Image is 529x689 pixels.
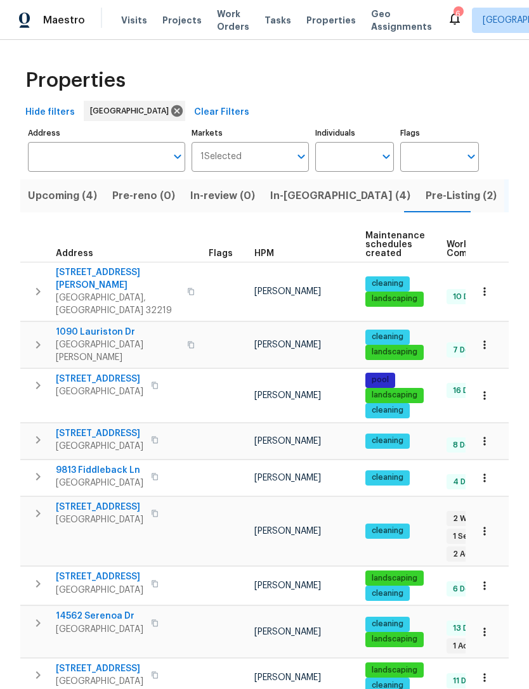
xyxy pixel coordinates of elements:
span: 2 Accepted [448,549,503,560]
span: Properties [25,74,126,87]
span: 9813 Fiddleback Ln [56,464,143,477]
span: landscaping [367,573,422,584]
span: Clear Filters [194,105,249,120]
span: [GEOGRAPHIC_DATA] [56,623,143,636]
label: Individuals [315,129,394,137]
span: 1090 Lauriston Dr [56,326,180,338]
span: [STREET_ADDRESS] [56,373,143,385]
button: Hide filters [20,101,80,124]
span: cleaning [367,525,408,536]
span: cleaning [367,435,408,446]
span: [GEOGRAPHIC_DATA][PERSON_NAME] [56,338,180,364]
span: Address [56,249,93,258]
span: 10 Done [448,292,488,302]
span: [GEOGRAPHIC_DATA], [GEOGRAPHIC_DATA] 32219 [56,292,180,317]
span: [PERSON_NAME] [254,581,321,590]
span: HPM [254,249,274,258]
span: Geo Assignments [371,8,432,33]
span: In-[GEOGRAPHIC_DATA] (4) [270,187,410,205]
button: Open [169,148,186,165]
span: Maintenance schedules created [365,231,425,258]
span: [GEOGRAPHIC_DATA] [56,385,143,398]
span: Flags [209,249,233,258]
label: Markets [192,129,310,137]
span: [STREET_ADDRESS] [56,570,143,583]
span: landscaping [367,390,422,401]
span: [PERSON_NAME] [254,628,321,636]
span: 6 Done [448,584,485,595]
span: cleaning [367,332,408,342]
span: [GEOGRAPHIC_DATA] [56,675,143,688]
span: cleaning [367,619,408,629]
span: Work Order Completion [447,240,526,258]
span: 1 Accepted [448,641,501,652]
span: 1 Selected [200,151,242,162]
span: 13 Done [448,623,488,634]
span: [PERSON_NAME] [254,437,321,446]
span: In-review (0) [190,187,255,205]
span: [STREET_ADDRESS][PERSON_NAME] [56,266,180,292]
button: Open [377,148,395,165]
span: cleaning [367,588,408,599]
span: 16 Done [448,385,488,396]
span: [GEOGRAPHIC_DATA] [56,584,143,596]
span: [PERSON_NAME] [254,287,321,296]
span: [STREET_ADDRESS] [56,501,143,513]
span: [PERSON_NAME] [254,391,321,400]
span: [GEOGRAPHIC_DATA] [56,477,143,489]
span: [PERSON_NAME] [254,473,321,482]
span: cleaning [367,278,408,289]
button: Open [462,148,480,165]
span: landscaping [367,665,422,676]
span: [GEOGRAPHIC_DATA] [56,440,143,453]
label: Flags [400,129,479,137]
span: Pre-reno (0) [112,187,175,205]
span: Projects [162,14,202,27]
span: Visits [121,14,147,27]
span: cleaning [367,405,408,416]
span: Hide filters [25,105,75,120]
span: [STREET_ADDRESS] [56,427,143,440]
span: 1 Sent [448,531,481,542]
span: 8 Done [448,440,485,451]
span: Upcoming (4) [28,187,97,205]
span: 7 Done [448,345,485,356]
span: landscaping [367,634,422,645]
label: Address [28,129,185,137]
span: Properties [306,14,356,27]
div: 6 [454,8,462,20]
span: landscaping [367,293,422,304]
span: pool [367,375,394,385]
button: Clear Filters [189,101,254,124]
span: [PERSON_NAME] [254,527,321,536]
span: 11 Done [448,676,486,686]
span: landscaping [367,347,422,357]
span: Pre-Listing (2) [426,187,497,205]
button: Open [292,148,310,165]
span: [GEOGRAPHIC_DATA] [90,105,174,117]
div: [GEOGRAPHIC_DATA] [84,101,185,121]
span: cleaning [367,472,408,483]
span: 14562 Serenoa Dr [56,610,143,622]
span: [PERSON_NAME] [254,673,321,682]
span: Work Orders [217,8,249,33]
span: [STREET_ADDRESS] [56,662,143,675]
span: 4 Done [448,477,485,487]
span: Tasks [264,16,291,25]
span: [PERSON_NAME] [254,340,321,349]
span: [GEOGRAPHIC_DATA] [56,513,143,526]
span: Maestro [43,14,85,27]
span: 2 WIP [448,513,478,524]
